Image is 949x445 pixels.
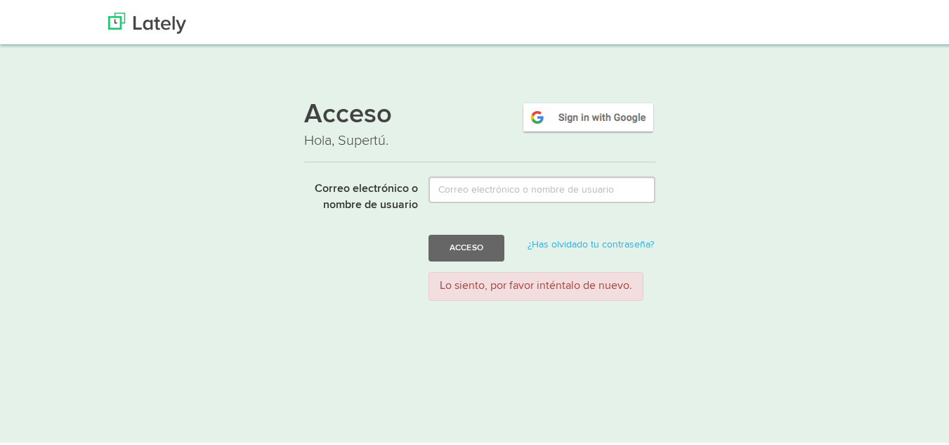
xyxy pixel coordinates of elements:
img: Últimamente [108,11,186,32]
font: Correo electrónico o nombre de usuario [315,181,418,209]
font: Acceso [450,241,483,250]
a: ¿Has olvidado tu contraseña? [528,238,654,247]
font: Acceso [304,100,392,127]
img: google-signin.png [521,99,655,131]
font: Hola, Supertú. [304,130,388,147]
input: Correo electrónico o nombre de usuario [428,174,655,201]
button: Acceso [428,233,504,259]
font: Lo siento, por favor inténtalo de nuevo. [440,278,632,290]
